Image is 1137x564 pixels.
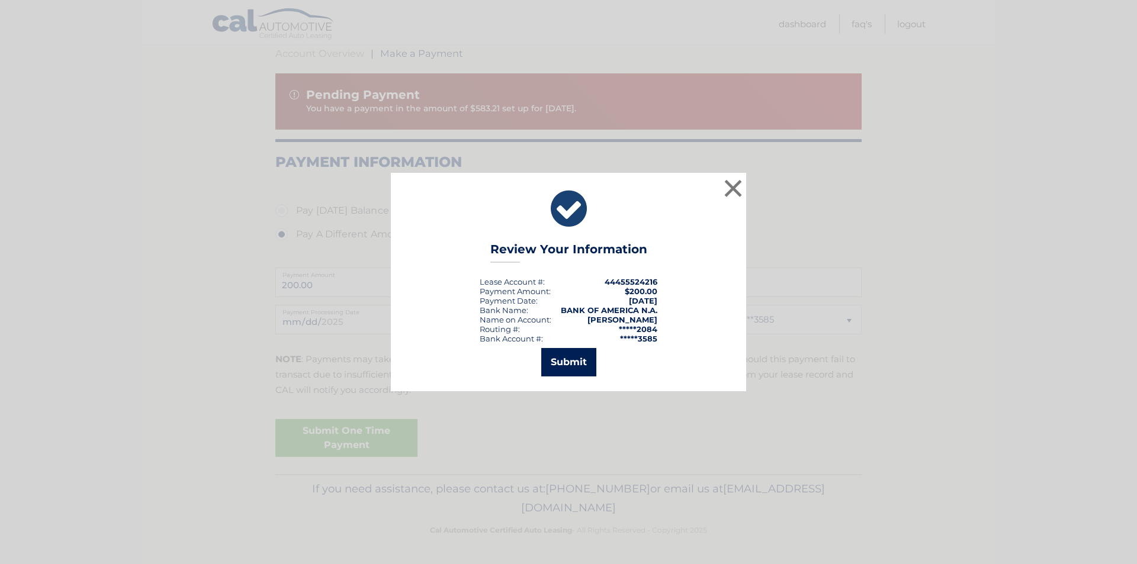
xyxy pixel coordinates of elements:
div: Routing #: [480,324,520,334]
div: Name on Account: [480,315,551,324]
button: Submit [541,348,596,376]
span: [DATE] [629,296,657,305]
button: × [721,176,745,200]
div: Bank Name: [480,305,528,315]
span: Payment Date [480,296,536,305]
strong: [PERSON_NAME] [587,315,657,324]
div: Bank Account #: [480,334,543,343]
div: Lease Account #: [480,277,545,286]
div: Payment Amount: [480,286,551,296]
strong: 44455524216 [605,277,657,286]
strong: BANK OF AMERICA N.A. [561,305,657,315]
span: $200.00 [625,286,657,296]
div: : [480,296,538,305]
h3: Review Your Information [490,242,647,263]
